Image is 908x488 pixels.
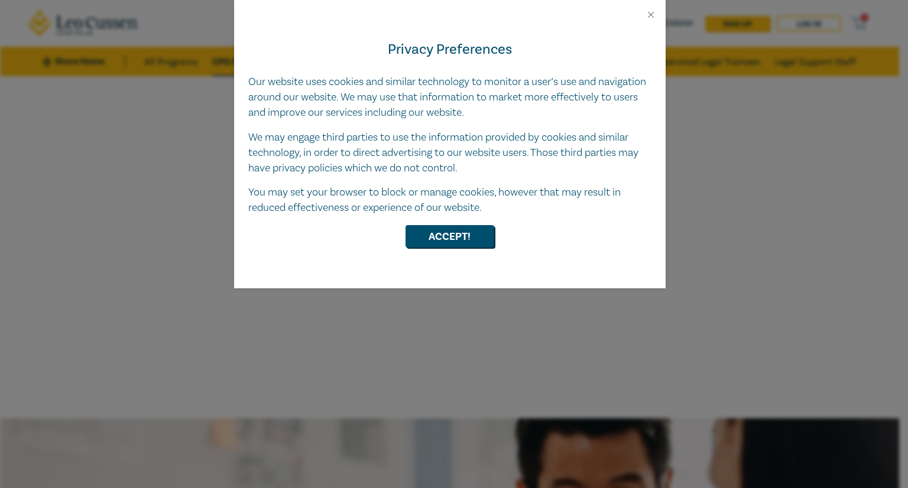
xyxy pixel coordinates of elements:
[248,39,651,60] h4: Privacy Preferences
[248,130,651,176] p: We may engage third parties to use the information provided by cookies and similar technology, in...
[406,225,494,248] button: Accept!
[248,74,651,121] p: Our website uses cookies and similar technology to monitor a user’s use and navigation around our...
[646,9,656,20] button: Close
[248,185,651,216] p: You may set your browser to block or manage cookies, however that may result in reduced effective...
